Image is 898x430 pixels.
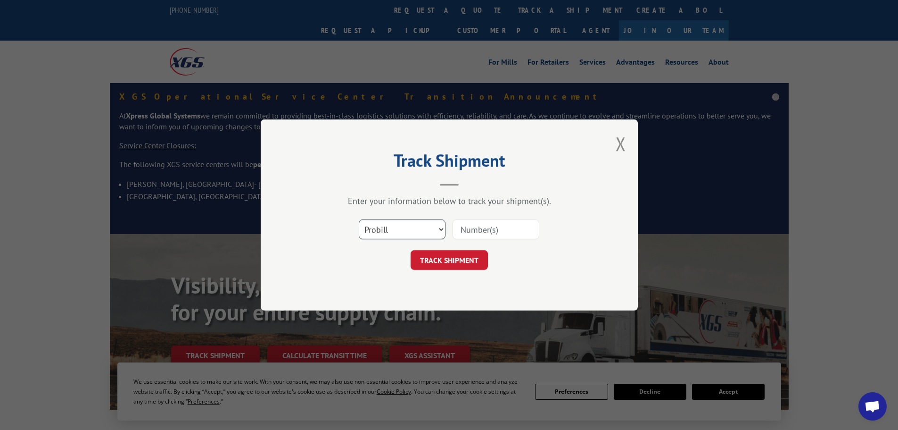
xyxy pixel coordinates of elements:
[858,392,887,421] a: Open chat
[616,131,626,156] button: Close modal
[308,195,591,206] div: Enter your information below to track your shipment(s).
[411,250,488,270] button: TRACK SHIPMENT
[453,219,539,239] input: Number(s)
[308,154,591,172] h2: Track Shipment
